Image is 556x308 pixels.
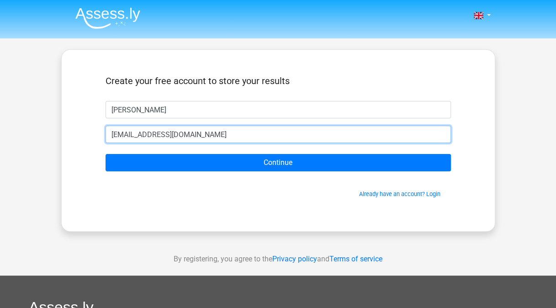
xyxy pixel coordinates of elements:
[106,75,451,86] h5: Create your free account to store your results
[272,255,317,263] a: Privacy policy
[106,126,451,143] input: Email
[106,154,451,171] input: Continue
[329,255,382,263] a: Terms of service
[106,101,451,118] input: First name
[75,7,140,29] img: Assessly
[359,191,440,197] a: Already have an account? Login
